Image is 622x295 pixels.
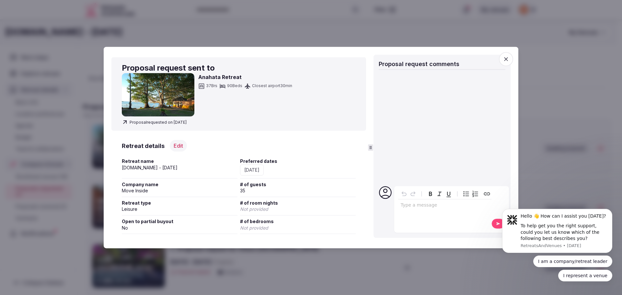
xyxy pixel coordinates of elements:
div: Leisure [122,206,237,212]
span: Closest airport 30 min [252,83,292,89]
span: Proposal request comments [379,60,459,67]
span: Open to partial buyout [122,218,237,225]
span: Proposal requested on [DATE] [122,119,187,126]
h3: Anahata Retreat [198,73,292,81]
span: Company name [122,181,237,187]
button: Underline [444,189,453,199]
span: 90 Beds [227,83,242,89]
button: Bold [426,189,435,199]
span: Retreat name [122,158,237,165]
span: Not provided [240,206,268,212]
div: [DATE] [240,165,264,176]
div: No [122,224,237,231]
span: # of bedrooms [240,218,356,225]
div: editable markdown [398,199,491,212]
div: Move Inside [122,187,237,194]
h3: Retreat details [122,142,165,150]
button: Numbered list [471,189,480,199]
span: # of guests [240,181,356,187]
iframe: Intercom notifications message [492,203,622,285]
button: Create link [482,189,491,199]
div: toggle group [462,189,480,199]
button: Italic [435,189,444,199]
span: # of room nights [240,199,356,206]
span: 37 Brs [206,83,217,89]
button: Bulleted list [462,189,471,199]
button: Edit [170,140,187,152]
div: [DOMAIN_NAME] - [DATE] [122,165,237,171]
span: Not provided [240,225,268,230]
span: Preferred dates [240,158,356,165]
img: Anahata Retreat [122,73,194,117]
div: 35 [240,187,356,194]
h2: Proposal request sent to [122,62,356,73]
span: Retreat type [122,199,237,206]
